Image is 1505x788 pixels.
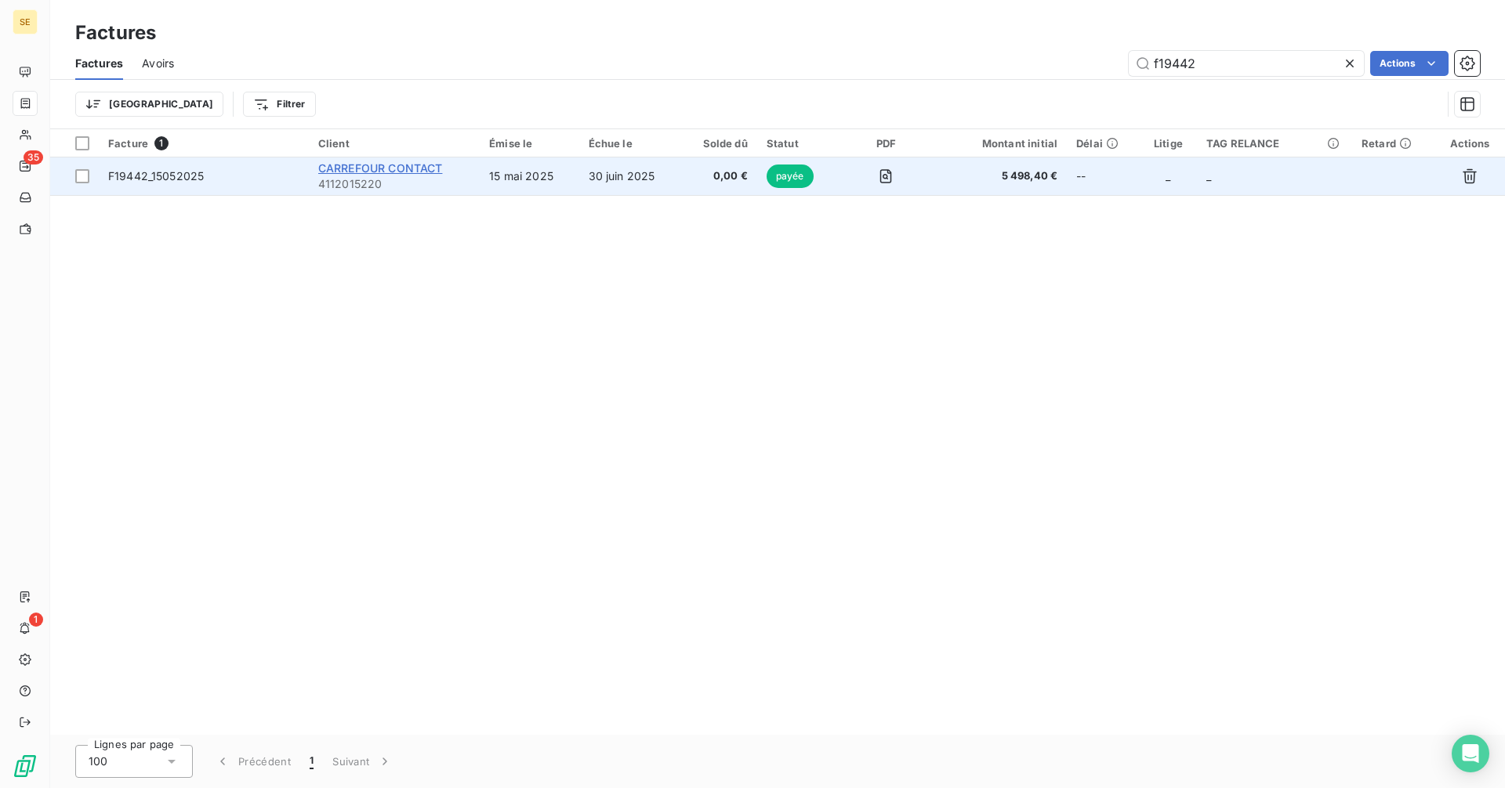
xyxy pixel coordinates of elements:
[108,137,148,150] span: Facture
[589,137,672,150] div: Échue le
[941,137,1058,150] div: Montant initial
[75,92,223,117] button: [GEOGRAPHIC_DATA]
[1166,169,1170,183] span: _
[1149,137,1188,150] div: Litige
[1067,157,1140,195] td: --
[767,137,831,150] div: Statut
[1444,137,1496,150] div: Actions
[1129,51,1364,76] input: Rechercher
[767,164,814,188] span: payée
[1452,735,1489,772] div: Open Intercom Messenger
[318,161,443,175] span: CARREFOUR CONTACT
[205,745,300,778] button: Précédent
[850,137,923,150] div: PDF
[142,56,174,71] span: Avoirs
[1370,51,1449,76] button: Actions
[13,754,38,779] img: Logo LeanPay
[1206,169,1211,183] span: _
[1206,137,1343,150] div: TAG RELANCE
[489,137,569,150] div: Émise le
[691,137,748,150] div: Solde dû
[89,754,107,769] span: 100
[691,168,748,184] span: 0,00 €
[13,9,38,34] div: SE
[75,19,156,47] h3: Factures
[108,169,204,183] span: F19442_15052025
[310,754,314,769] span: 1
[579,157,681,195] td: 30 juin 2025
[323,745,402,778] button: Suivant
[1362,137,1425,150] div: Retard
[24,150,43,164] span: 35
[75,56,123,71] span: Factures
[480,157,578,195] td: 15 mai 2025
[318,137,470,150] div: Client
[243,92,315,117] button: Filtrer
[318,176,470,192] span: 4112015220
[941,168,1058,184] span: 5 498,40 €
[1076,137,1130,150] div: Délai
[300,745,323,778] button: 1
[29,613,43,627] span: 1
[154,136,169,150] span: 1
